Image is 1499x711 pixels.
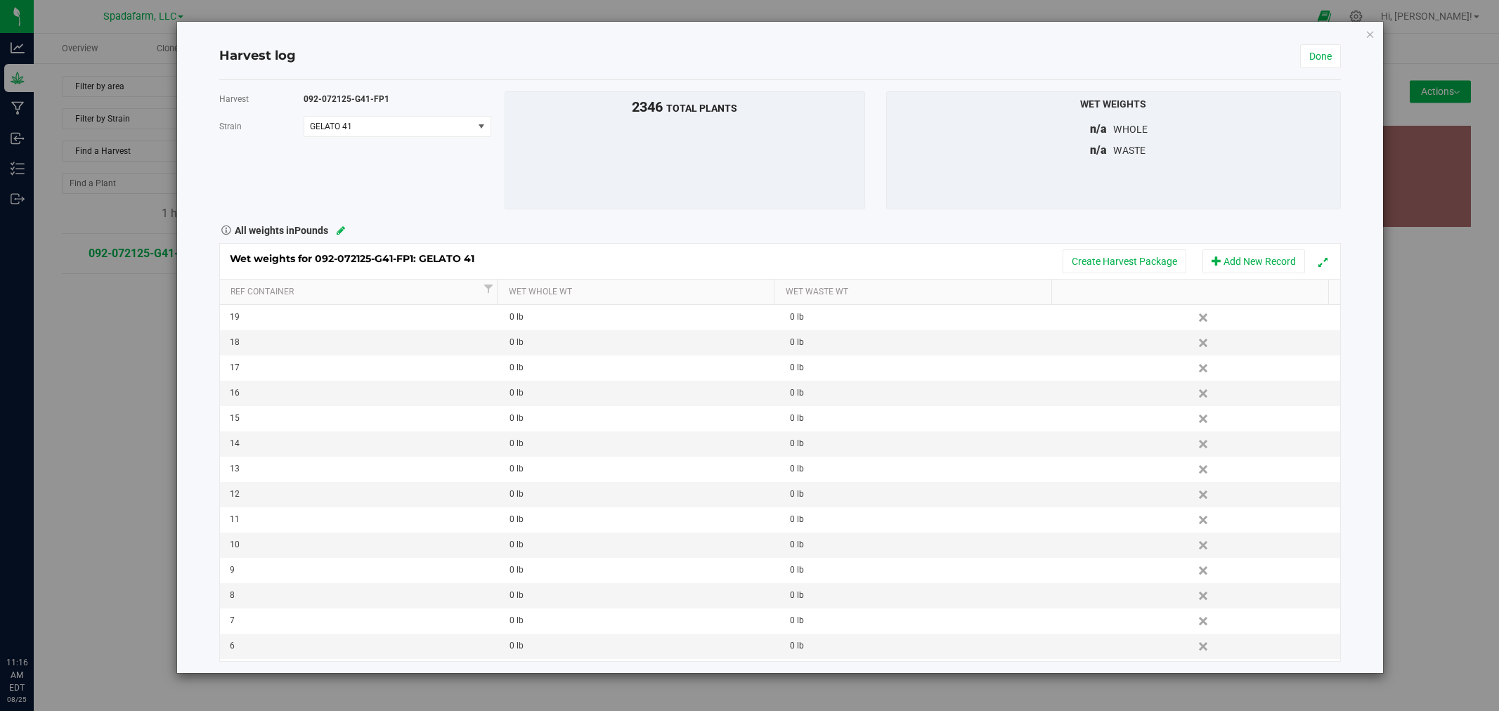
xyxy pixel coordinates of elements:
[790,563,1059,577] div: 0 lb
[294,225,328,236] span: Pounds
[1194,384,1215,403] a: Delete
[1194,410,1215,428] a: Delete
[510,386,779,400] div: 0 lb
[510,639,779,653] div: 0 lb
[510,563,779,577] div: 0 lb
[790,639,1059,653] div: 0 lb
[1063,249,1186,273] button: Create Harvest Package
[1194,334,1215,352] a: Delete
[230,614,499,627] div: 7
[304,94,389,104] span: 092-072125-G41-FP1
[790,488,1059,501] div: 0 lb
[230,336,499,349] div: 18
[790,412,1059,425] div: 0 lb
[1313,252,1333,272] button: Expand
[472,117,490,136] span: select
[509,287,770,298] a: Wet Whole Wt
[510,412,779,425] div: 0 lb
[1194,587,1215,605] a: Delete
[230,311,499,324] div: 19
[1202,249,1305,273] button: Add New Record
[510,462,779,476] div: 0 lb
[666,103,737,114] span: total plants
[230,563,499,577] div: 9
[1194,612,1215,630] a: Delete
[1194,511,1215,529] a: Delete
[510,589,779,602] div: 0 lb
[790,437,1059,450] div: 0 lb
[231,287,480,298] a: Ref Container
[219,122,242,131] span: Strain
[1194,460,1215,478] a: Delete
[510,336,779,349] div: 0 lb
[1090,143,1107,157] span: n/a
[230,386,499,400] div: 16
[790,336,1059,349] div: 0 lb
[230,538,499,552] div: 10
[230,513,499,526] div: 11
[230,361,499,374] div: 17
[1300,44,1341,68] a: Done
[480,280,497,297] a: Filter
[510,437,779,450] div: 0 lb
[230,437,499,450] div: 14
[1113,145,1146,156] span: waste
[510,311,779,324] div: 0 lb
[1194,536,1215,554] a: Delete
[230,252,488,265] span: Wet weights for 092-072125-G41-FP1: GELATO 41
[790,614,1059,627] div: 0 lb
[790,462,1059,476] div: 0 lb
[1090,122,1107,136] span: n/a
[790,386,1059,400] div: 0 lb
[510,513,779,526] div: 0 lb
[230,589,499,602] div: 8
[1194,637,1215,655] a: Delete
[1194,435,1215,453] a: Delete
[230,488,499,501] div: 12
[1113,124,1148,135] span: whole
[790,361,1059,374] div: 0 lb
[510,361,779,374] div: 0 lb
[1194,485,1215,504] a: Delete
[790,538,1059,552] div: 0 lb
[510,488,779,501] div: 0 lb
[790,513,1059,526] div: 0 lb
[235,220,328,238] strong: All weights in
[510,538,779,552] div: 0 lb
[786,287,1046,298] a: Wet Waste Wt
[1080,98,1146,110] span: Wet Weights
[510,614,779,627] div: 0 lb
[790,311,1059,324] div: 0 lb
[1194,308,1215,327] a: Delete
[1194,561,1215,580] a: Delete
[310,122,460,131] span: GELATO 41
[230,639,499,653] div: 6
[790,589,1059,602] div: 0 lb
[230,462,499,476] div: 13
[219,47,296,65] h4: Harvest log
[632,98,663,115] span: 2346
[230,412,499,425] div: 15
[14,599,56,641] iframe: Resource center
[219,94,249,104] span: Harvest
[1194,359,1215,377] a: Delete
